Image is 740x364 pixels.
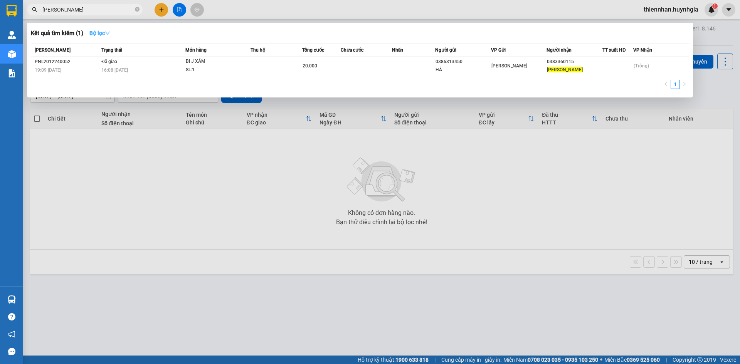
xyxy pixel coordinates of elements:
button: Bộ lọcdown [83,27,116,39]
strong: Bộ lọc [89,30,110,36]
div: HÀ [436,66,491,74]
span: Người gửi [435,47,456,53]
span: 19:09 [DATE] [35,67,61,73]
img: solution-icon [8,69,16,77]
span: search [32,7,37,12]
span: VP Nhận [633,47,652,53]
div: SL: 1 [186,66,244,74]
li: Next Page [680,80,689,89]
span: Món hàng [185,47,207,53]
img: warehouse-icon [8,295,16,304]
span: [PERSON_NAME] [35,47,71,53]
span: notification [8,330,15,338]
li: Previous Page [661,80,671,89]
span: [PERSON_NAME] [547,67,583,72]
span: close-circle [135,7,140,12]
span: close-circle [135,6,140,13]
span: left [664,82,668,86]
span: Trạng thái [101,47,122,53]
span: message [8,348,15,355]
span: [PERSON_NAME] [491,63,527,69]
span: VP Gửi [491,47,506,53]
span: Thu hộ [251,47,265,53]
a: 1 [671,80,679,89]
img: logo-vxr [7,5,17,17]
img: warehouse-icon [8,50,16,58]
span: (Trống) [634,63,649,69]
span: Nhãn [392,47,403,53]
span: 16:08 [DATE] [101,67,128,73]
span: question-circle [8,313,15,320]
div: 0383360115 [547,58,602,66]
span: Chưa cước [341,47,363,53]
span: Tổng cước [302,47,324,53]
img: warehouse-icon [8,31,16,39]
input: Tìm tên, số ĐT hoặc mã đơn [42,5,133,14]
span: down [105,30,110,36]
h3: Kết quả tìm kiếm ( 1 ) [31,29,83,37]
span: Người nhận [547,47,572,53]
span: Đã giao [101,59,117,64]
span: right [682,82,687,86]
button: left [661,80,671,89]
button: right [680,80,689,89]
div: BI J XÁM [186,57,244,66]
span: TT xuất HĐ [602,47,626,53]
span: 20.000 [303,63,317,69]
div: 0386313450 [436,58,491,66]
div: PNL2012240052 [35,58,99,66]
